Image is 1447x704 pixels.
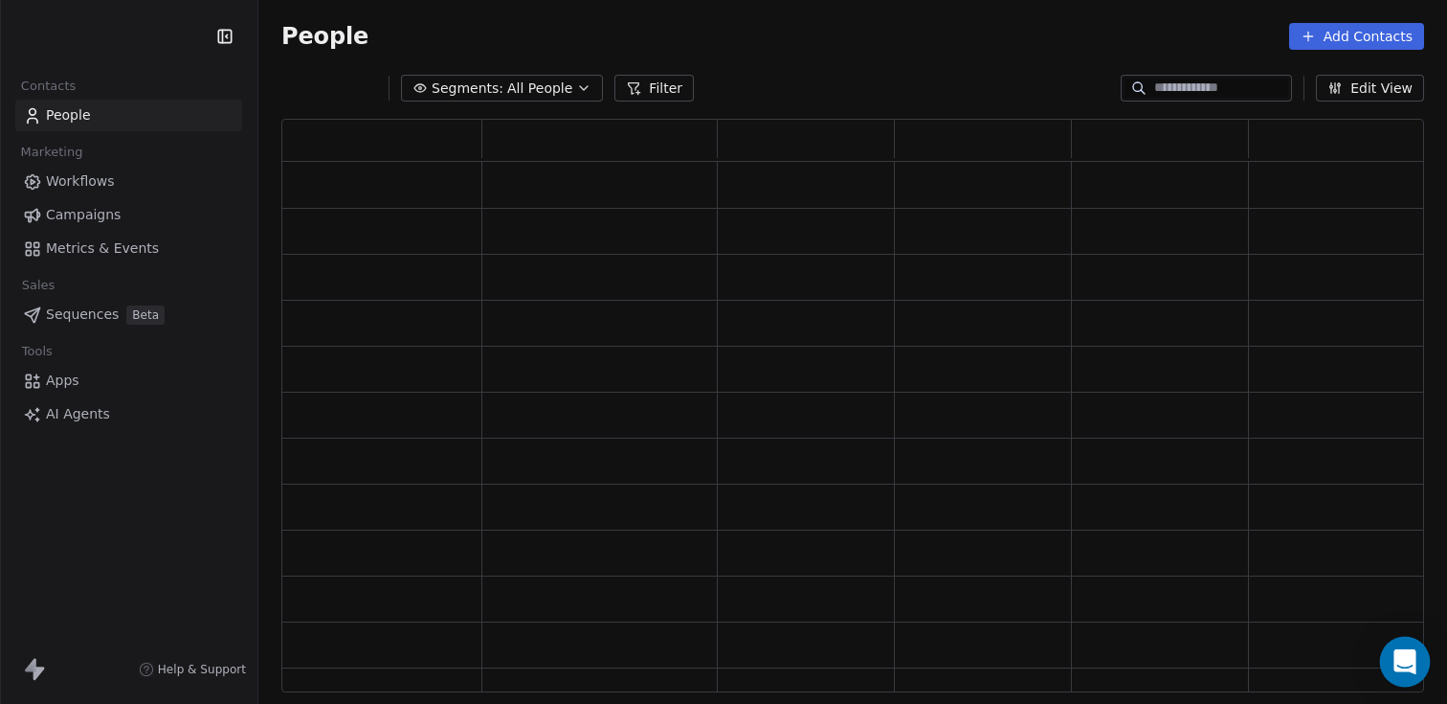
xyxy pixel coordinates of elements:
[15,100,242,131] a: People
[46,205,121,225] span: Campaigns
[1380,637,1431,688] div: Open Intercom Messenger
[46,238,159,259] span: Metrics & Events
[13,337,60,366] span: Tools
[432,79,503,99] span: Segments:
[15,199,242,231] a: Campaigns
[46,171,115,192] span: Workflows
[46,305,119,325] span: Sequences
[46,404,110,424] span: AI Agents
[15,233,242,264] a: Metrics & Events
[126,306,165,325] span: Beta
[1316,75,1424,102] button: Edit View
[614,75,694,102] button: Filter
[507,79,572,99] span: All People
[46,371,79,391] span: Apps
[15,365,242,397] a: Apps
[15,166,242,197] a: Workflows
[158,662,246,677] span: Help & Support
[1289,23,1424,50] button: Add Contacts
[12,138,91,167] span: Marketing
[139,662,246,677] a: Help & Support
[15,398,242,430] a: AI Agents
[282,162,1426,693] div: grid
[46,105,91,125] span: People
[15,299,242,330] a: SequencesBeta
[13,271,63,300] span: Sales
[12,72,84,101] span: Contacts
[281,22,368,51] span: People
